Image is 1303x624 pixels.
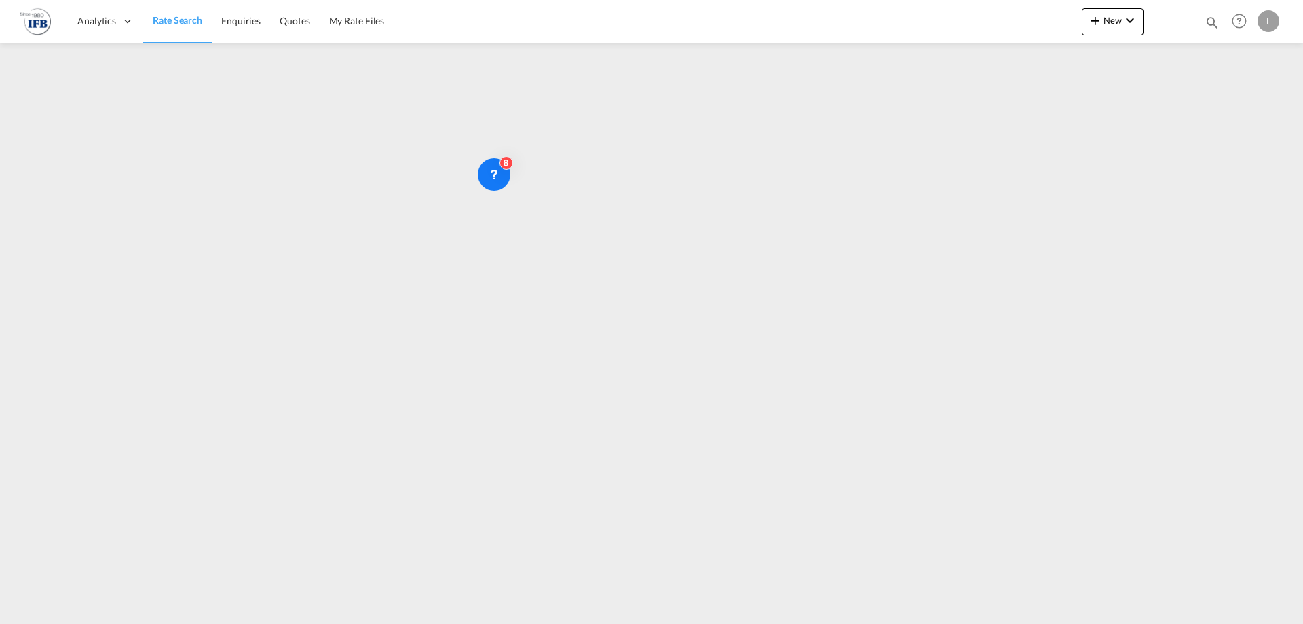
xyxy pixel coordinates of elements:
div: icon-magnify [1205,15,1220,35]
span: Analytics [77,14,116,28]
span: Enquiries [221,15,261,26]
div: L [1258,10,1279,32]
md-icon: icon-chevron-down [1122,12,1138,29]
md-icon: icon-plus 400-fg [1087,12,1103,29]
md-icon: icon-magnify [1205,15,1220,30]
span: New [1087,15,1138,26]
div: Help [1228,10,1258,34]
img: de31bbe0256b11eebba44b54815f083d.png [20,6,51,37]
button: icon-plus 400-fgNewicon-chevron-down [1082,8,1144,35]
span: Rate Search [153,14,202,26]
span: My Rate Files [329,15,385,26]
span: Help [1228,10,1251,33]
span: Quotes [280,15,309,26]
